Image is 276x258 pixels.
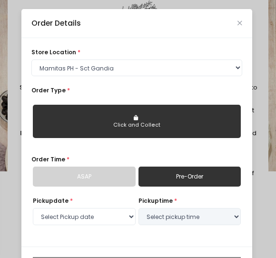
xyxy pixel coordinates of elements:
div: Click and Collect [39,121,235,129]
button: Click and Collect [33,105,241,138]
span: Order Type [31,86,66,94]
span: pickup time [138,197,173,205]
span: Pickup date [33,197,69,205]
span: store location [31,48,76,56]
button: Close [237,21,242,26]
span: Order Time [31,155,65,163]
div: Order Details [31,18,81,29]
a: ASAP [33,167,136,187]
a: Pre-Order [138,167,241,187]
